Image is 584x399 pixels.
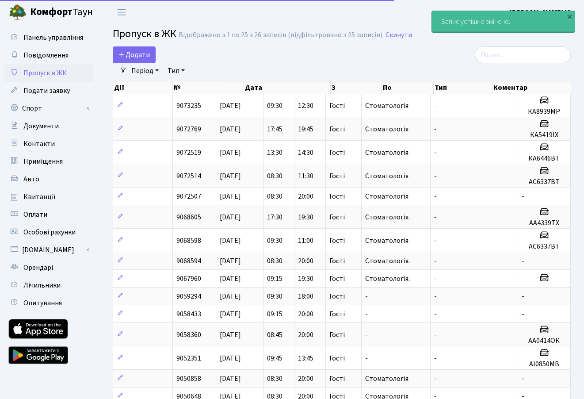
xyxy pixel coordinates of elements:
[522,192,524,201] span: -
[329,331,345,338] span: Гості
[522,242,567,251] h5: АС6337ВТ
[267,274,282,284] span: 09:15
[176,374,201,384] span: 9050858
[4,223,93,241] a: Особові рахунки
[522,374,524,384] span: -
[220,374,241,384] span: [DATE]
[4,276,93,294] a: Лічильники
[434,236,437,246] span: -
[4,82,93,100] a: Подати заявку
[179,31,384,39] div: Відображено з 1 по 25 з 26 записів (відфільтровано з 25 записів).
[434,212,437,222] span: -
[4,100,93,117] a: Спорт
[23,139,55,149] span: Контакти
[522,154,567,163] h5: КА6446ВТ
[298,236,313,246] span: 11:00
[298,124,313,134] span: 19:45
[298,353,313,363] span: 13:45
[434,292,437,301] span: -
[329,275,345,282] span: Гості
[220,353,241,363] span: [DATE]
[298,171,313,181] span: 11:30
[173,81,244,94] th: №
[220,256,241,266] span: [DATE]
[23,86,70,96] span: Подати заявку
[220,330,241,340] span: [DATE]
[23,192,56,202] span: Квитанції
[4,135,93,153] a: Контакти
[329,214,345,221] span: Гості
[23,298,62,308] span: Опитування
[329,149,345,156] span: Гості
[164,63,188,78] a: Тип
[220,124,241,134] span: [DATE]
[522,309,524,319] span: -
[176,212,201,222] span: 9068605
[30,5,93,20] span: Таун
[267,236,282,246] span: 09:30
[4,29,93,46] a: Панель управління
[176,101,201,111] span: 9073235
[23,174,39,184] span: Авто
[267,330,282,340] span: 08:45
[434,148,437,157] span: -
[522,292,524,301] span: -
[298,292,313,301] span: 18:00
[298,256,313,266] span: 20:00
[434,256,437,266] span: -
[9,4,27,21] img: logo.png
[329,193,345,200] span: Гості
[510,8,573,17] b: [PERSON_NAME] Ю.
[244,81,331,94] th: Дата
[220,212,241,222] span: [DATE]
[298,374,313,384] span: 20:00
[365,101,408,111] span: Стоматологія
[267,256,282,266] span: 08:30
[267,101,282,111] span: 09:30
[382,81,434,94] th: По
[298,309,313,319] span: 20:00
[329,293,345,300] span: Гості
[23,68,67,78] span: Пропуск в ЖК
[267,124,282,134] span: 17:45
[434,309,437,319] span: -
[23,157,63,166] span: Приміщення
[176,256,201,266] span: 9068594
[220,171,241,181] span: [DATE]
[176,309,201,319] span: 9058433
[434,101,437,111] span: -
[522,256,524,266] span: -
[267,171,282,181] span: 08:30
[23,121,59,131] span: Документи
[118,50,150,60] span: Додати
[522,337,567,345] h5: АА0414ОК
[4,170,93,188] a: Авто
[4,46,93,64] a: Повідомлення
[4,294,93,312] a: Опитування
[267,374,282,384] span: 08:30
[365,353,368,363] span: -
[365,124,408,134] span: Стоматологія
[4,259,93,276] a: Орендарі
[220,148,241,157] span: [DATE]
[267,292,282,301] span: 09:30
[23,263,53,272] span: Орендарі
[4,153,93,170] a: Приміщення
[23,227,76,237] span: Особові рахунки
[365,374,408,384] span: Стоматологія
[267,192,282,201] span: 08:30
[365,292,368,301] span: -
[176,171,201,181] span: 9072514
[434,124,437,134] span: -
[298,101,313,111] span: 12:30
[298,148,313,157] span: 14:30
[434,171,437,181] span: -
[329,311,345,318] span: Гості
[298,330,313,340] span: 20:00
[4,64,93,82] a: Пропуск в ЖК
[267,353,282,363] span: 09:45
[522,178,567,186] h5: АС6337ВТ
[365,171,408,181] span: Стоматологія
[434,330,437,340] span: -
[220,101,241,111] span: [DATE]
